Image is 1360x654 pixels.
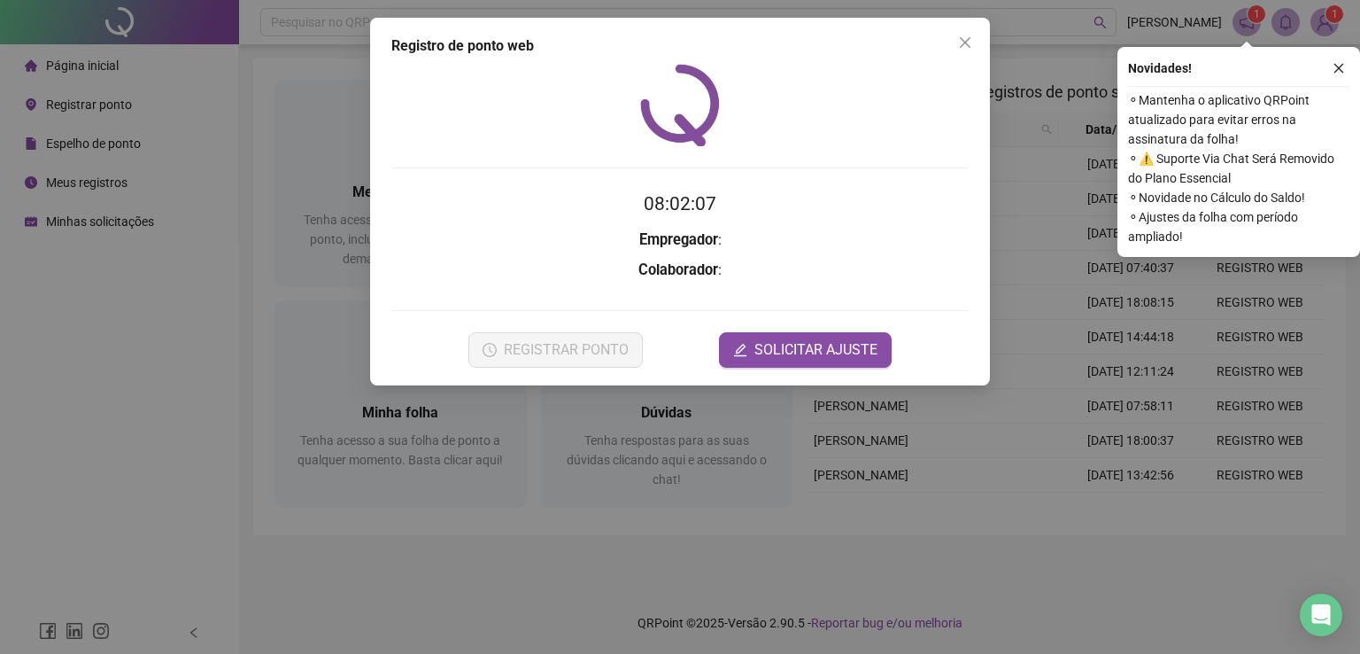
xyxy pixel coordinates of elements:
[733,343,747,357] span: edit
[639,231,718,248] strong: Empregador
[1128,90,1349,149] span: ⚬ Mantenha o aplicativo QRPoint atualizado para evitar erros na assinatura da folha!
[1300,594,1342,636] div: Open Intercom Messenger
[1333,62,1345,74] span: close
[951,28,979,57] button: Close
[391,229,969,252] h3: :
[1128,207,1349,246] span: ⚬ Ajustes da folha com período ampliado!
[1128,149,1349,188] span: ⚬ ⚠️ Suporte Via Chat Será Removido do Plano Essencial
[644,193,716,214] time: 08:02:07
[958,35,972,50] span: close
[468,332,643,368] button: REGISTRAR PONTO
[754,339,877,361] span: SOLICITAR AJUSTE
[1128,188,1349,207] span: ⚬ Novidade no Cálculo do Saldo!
[1128,58,1192,78] span: Novidades !
[638,261,718,278] strong: Colaborador
[391,35,969,57] div: Registro de ponto web
[719,332,892,368] button: editSOLICITAR AJUSTE
[391,259,969,282] h3: :
[640,64,720,146] img: QRPoint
